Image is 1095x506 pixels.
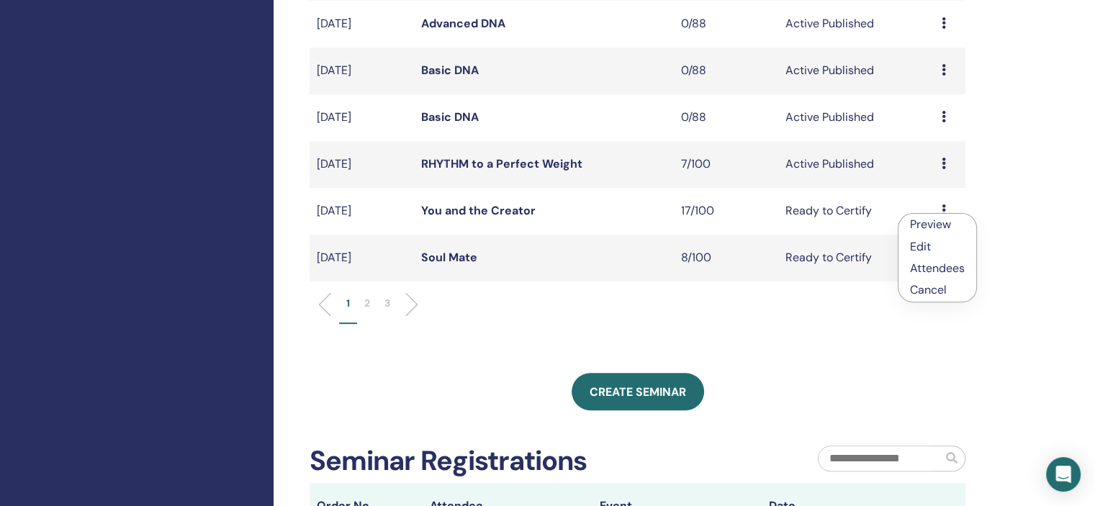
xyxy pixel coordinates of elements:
a: Soul Mate [421,250,477,265]
td: 8/100 [674,235,778,281]
div: Open Intercom Messenger [1046,457,1081,492]
a: Preview [910,217,951,232]
a: Attendees [910,261,965,276]
td: Ready to Certify [778,235,934,281]
td: [DATE] [310,1,414,48]
td: [DATE] [310,141,414,188]
td: Active Published [778,94,934,141]
p: 3 [384,296,390,311]
td: 7/100 [674,141,778,188]
td: Active Published [778,141,934,188]
a: Create seminar [572,373,704,410]
td: 0/88 [674,94,778,141]
td: Active Published [778,1,934,48]
a: Basic DNA [421,109,479,125]
td: Active Published [778,48,934,94]
td: 17/100 [674,188,778,235]
p: 2 [364,296,370,311]
td: [DATE] [310,235,414,281]
td: [DATE] [310,94,414,141]
td: 0/88 [674,48,778,94]
h2: Seminar Registrations [310,445,587,478]
span: Create seminar [590,384,686,399]
a: Basic DNA [421,63,479,78]
a: You and the Creator [421,203,536,218]
td: 0/88 [674,1,778,48]
td: [DATE] [310,48,414,94]
a: RHYTHM to a Perfect Weight [421,156,582,171]
td: Ready to Certify [778,188,934,235]
p: Cancel [910,281,965,299]
a: Edit [910,239,931,254]
td: [DATE] [310,188,414,235]
a: Advanced DNA [421,16,505,31]
p: 1 [346,296,350,311]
